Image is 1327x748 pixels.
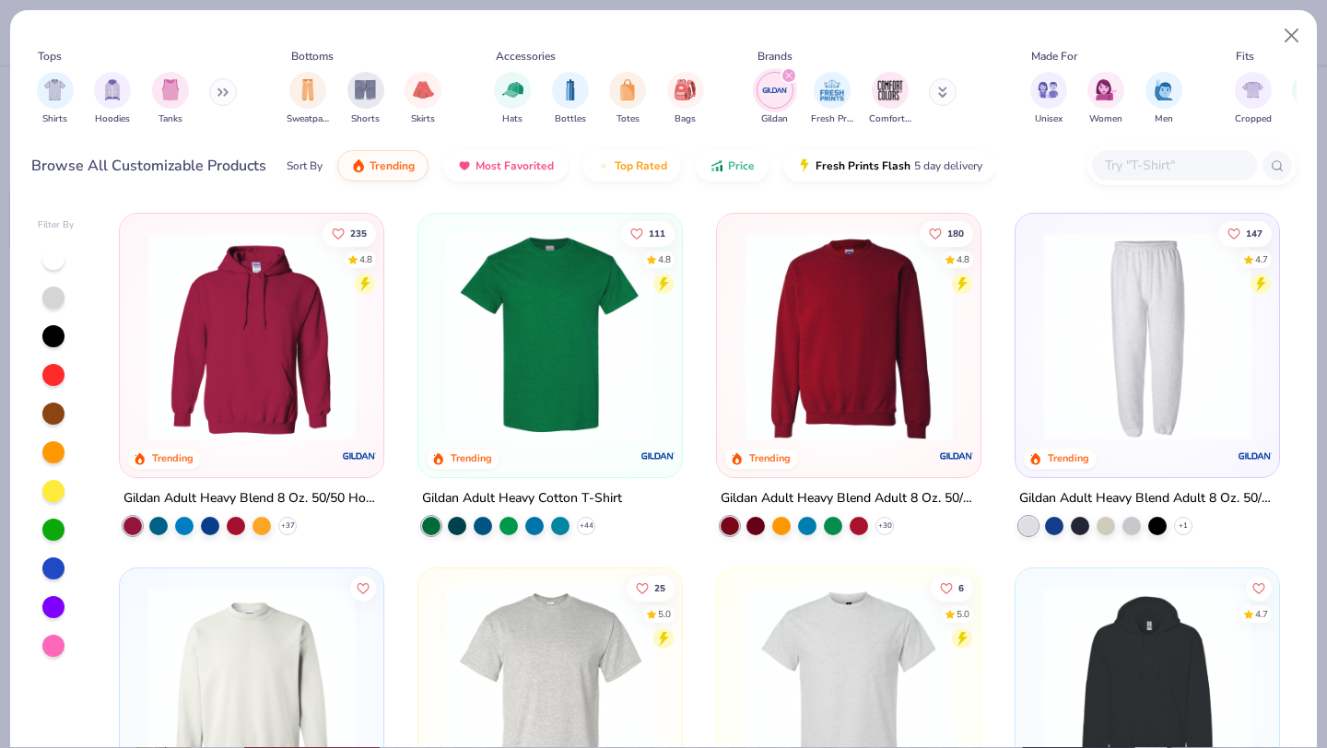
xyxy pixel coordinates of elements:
[1218,220,1272,246] button: Like
[615,158,667,173] span: Top Rated
[761,112,788,126] span: Gildan
[351,575,377,601] button: Like
[869,72,911,126] button: filter button
[735,232,962,440] img: c7b025ed-4e20-46ac-9c52-55bc1f9f47df
[617,112,640,126] span: Totes
[287,72,329,126] div: filter for Sweatpants
[560,79,581,100] img: Bottles Image
[1255,252,1268,266] div: 4.7
[818,76,846,104] img: Fresh Prints Image
[443,150,568,181] button: Most Favorited
[94,72,131,126] div: filter for Hoodies
[405,72,441,126] div: filter for Skirts
[958,583,964,592] span: 6
[811,72,853,126] div: filter for Fresh Prints
[555,112,586,126] span: Bottles
[811,112,853,126] span: Fresh Prints
[152,72,189,126] div: filter for Tanks
[1235,72,1272,126] button: filter button
[138,232,365,440] img: 01756b78-01f6-4cc6-8d8a-3c30c1a0c8ac
[947,228,964,238] span: 180
[94,72,131,126] button: filter button
[1235,72,1272,126] div: filter for Cropped
[337,150,429,181] button: Trending
[816,158,910,173] span: Fresh Prints Flash
[621,220,675,246] button: Like
[437,232,663,440] img: db319196-8705-402d-8b46-62aaa07ed94f
[38,218,75,232] div: Filter By
[287,72,329,126] button: filter button
[502,112,523,126] span: Hats
[663,232,890,440] img: c7959168-479a-4259-8c5e-120e54807d6b
[1246,228,1262,238] span: 147
[370,158,415,173] span: Trending
[654,583,665,592] span: 25
[291,48,334,64] div: Bottoms
[160,79,181,100] img: Tanks Image
[696,150,769,181] button: Price
[1155,112,1173,126] span: Men
[869,72,911,126] div: filter for Comfort Colors
[351,158,366,173] img: trending.gif
[494,72,531,126] div: filter for Hats
[42,112,67,126] span: Shirts
[1255,607,1268,621] div: 4.7
[31,155,266,177] div: Browse All Customizable Products
[580,520,593,532] span: + 44
[1145,72,1182,126] div: filter for Men
[298,79,318,100] img: Sweatpants Image
[658,607,671,621] div: 5.0
[931,575,973,601] button: Like
[1145,72,1182,126] button: filter button
[281,520,295,532] span: + 37
[351,228,368,238] span: 235
[37,72,74,126] button: filter button
[757,72,793,126] button: filter button
[797,158,812,173] img: flash.gif
[95,112,130,126] span: Hoodies
[287,158,323,174] div: Sort By
[476,158,554,173] span: Most Favorited
[869,112,911,126] span: Comfort Colors
[1089,112,1122,126] span: Women
[287,112,329,126] span: Sweatpants
[658,252,671,266] div: 4.8
[675,112,696,126] span: Bags
[876,76,904,104] img: Comfort Colors Image
[609,72,646,126] div: filter for Totes
[552,72,589,126] button: filter button
[667,72,704,126] div: filter for Bags
[957,607,969,621] div: 5.0
[783,150,996,181] button: Fresh Prints Flash5 day delivery
[355,79,376,100] img: Shorts Image
[1096,79,1117,100] img: Women Image
[38,48,62,64] div: Tops
[1035,112,1063,126] span: Unisex
[640,438,676,474] img: Gildan logo
[457,158,472,173] img: most_fav.gif
[627,575,675,601] button: Like
[1246,575,1272,601] button: Like
[323,220,377,246] button: Like
[1087,72,1124,126] div: filter for Women
[961,232,1188,440] img: 4c43767e-b43d-41ae-ac30-96e6ebada8dd
[1274,18,1309,53] button: Close
[351,112,380,126] span: Shorts
[1103,155,1245,176] input: Try "T-Shirt"
[1087,72,1124,126] button: filter button
[341,438,378,474] img: Gildan logo
[1236,48,1254,64] div: Fits
[1236,438,1273,474] img: Gildan logo
[914,156,982,177] span: 5 day delivery
[877,520,891,532] span: + 30
[347,72,384,126] div: filter for Shorts
[721,487,977,510] div: Gildan Adult Heavy Blend Adult 8 Oz. 50/50 Fleece Crew
[675,79,695,100] img: Bags Image
[413,79,434,100] img: Skirts Image
[920,220,973,246] button: Like
[1235,112,1272,126] span: Cropped
[347,72,384,126] button: filter button
[1179,520,1188,532] span: + 1
[938,438,975,474] img: Gildan logo
[761,76,789,104] img: Gildan Image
